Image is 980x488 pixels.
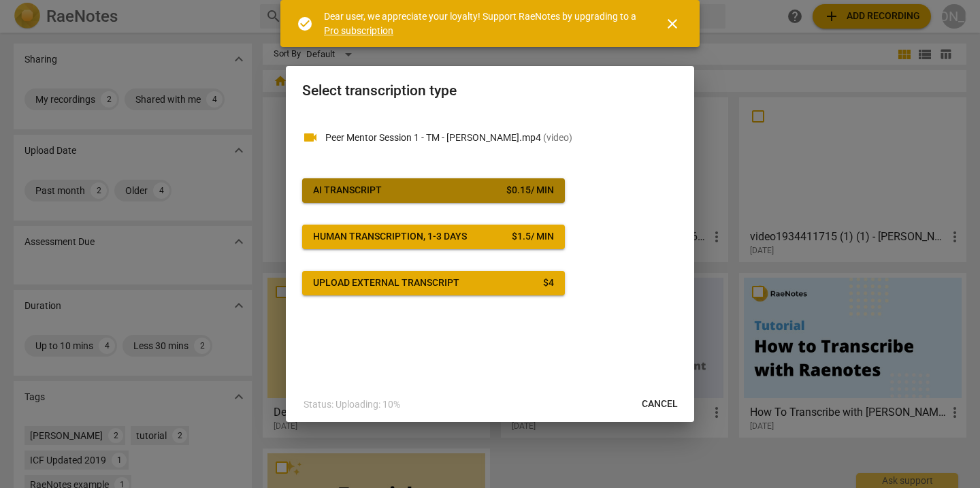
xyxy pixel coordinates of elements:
button: Cancel [631,392,689,417]
div: Dear user, we appreciate your loyalty! Support RaeNotes by upgrading to a [324,10,640,37]
div: $ 4 [543,276,554,290]
span: check_circle [297,16,313,32]
div: Human transcription, 1-3 days [313,230,467,244]
a: Pro subscription [324,25,393,36]
p: Status: Uploading: 10% [304,397,400,412]
div: $ 1.5 / min [512,230,554,244]
button: Close [656,7,689,40]
span: close [664,16,681,32]
span: ( video ) [543,132,572,143]
div: Upload external transcript [313,276,459,290]
button: Upload external transcript$4 [302,271,565,295]
button: Human transcription, 1-3 days$1.5/ min [302,225,565,249]
div: AI Transcript [313,184,382,197]
div: $ 0.15 / min [506,184,554,197]
button: AI Transcript$0.15/ min [302,178,565,203]
h2: Select transcription type [302,82,678,99]
span: Cancel [642,397,678,411]
p: Peer Mentor Session 1 - TM - Timna Molberger.mp4(video) [325,131,678,145]
span: videocam [302,129,318,146]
